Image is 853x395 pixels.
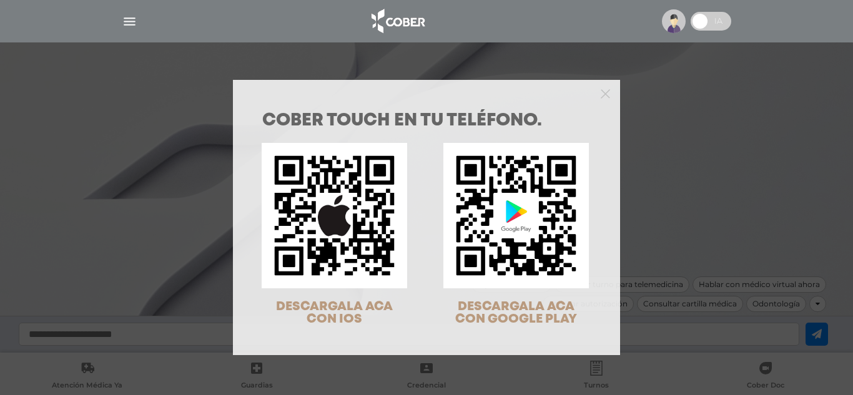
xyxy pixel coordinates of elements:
span: DESCARGALA ACA CON GOOGLE PLAY [455,301,577,325]
button: Close [601,87,610,99]
img: qr-code [262,143,407,288]
h1: COBER TOUCH en tu teléfono. [262,112,591,130]
span: DESCARGALA ACA CON IOS [276,301,393,325]
img: qr-code [443,143,589,288]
